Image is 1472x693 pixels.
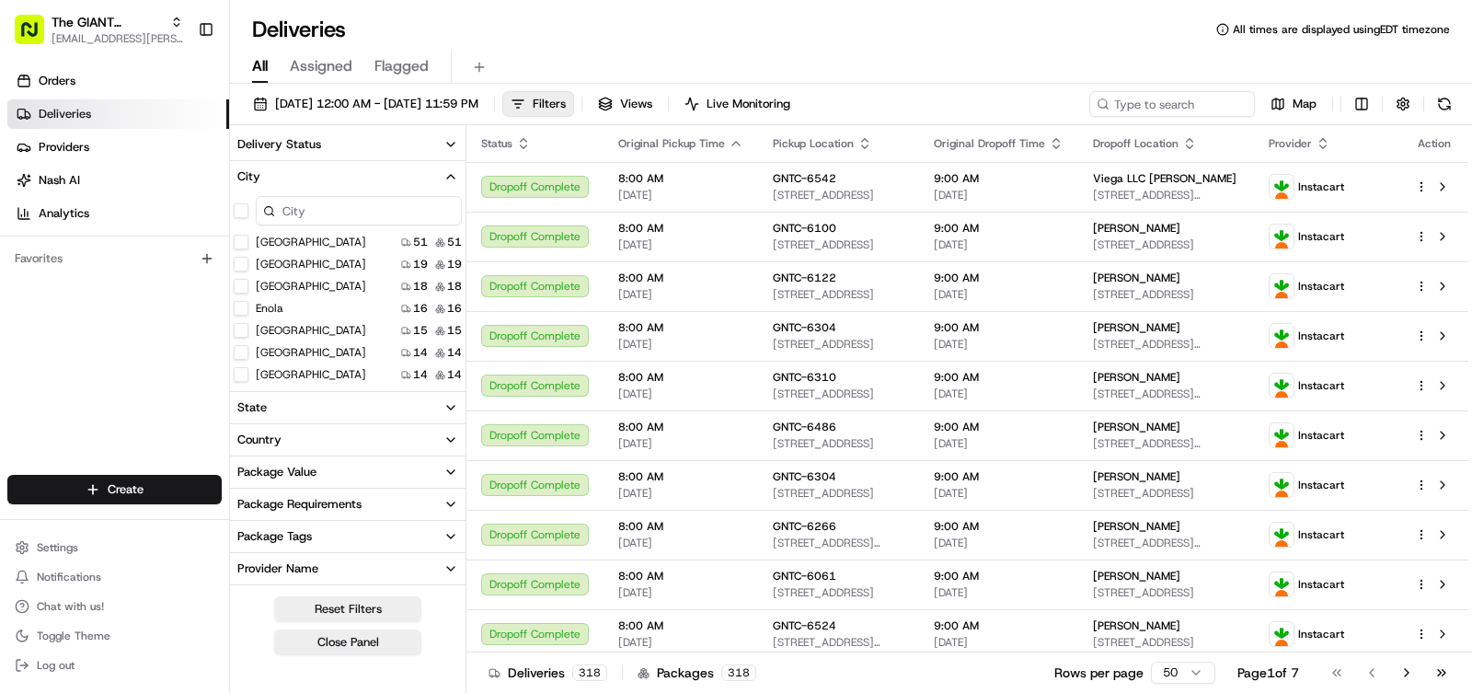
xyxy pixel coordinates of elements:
[447,367,462,382] span: 14
[1093,635,1239,650] span: [STREET_ADDRESS]
[174,267,295,285] span: API Documentation
[618,370,743,385] span: 8:00 AM
[39,106,91,122] span: Deliveries
[1270,572,1294,596] img: profile_instacart_ahold_partner.png
[773,221,836,236] span: GNTC-6100
[313,181,335,203] button: Start new chat
[618,519,743,534] span: 8:00 AM
[52,31,183,46] button: [EMAIL_ADDRESS][PERSON_NAME][DOMAIN_NAME]
[7,535,222,560] button: Settings
[230,424,466,456] button: Country
[773,420,836,434] span: GNTC-6486
[39,205,89,222] span: Analytics
[413,345,428,360] span: 14
[773,569,836,583] span: GNTC-6061
[447,279,462,294] span: 18
[18,18,55,55] img: Nash
[707,96,790,112] span: Live Monitoring
[252,55,268,77] span: All
[1093,486,1239,501] span: [STREET_ADDRESS]
[237,399,267,416] div: State
[773,387,904,401] span: [STREET_ADDRESS]
[1432,91,1457,117] button: Refresh
[934,536,1064,550] span: [DATE]
[256,196,462,225] input: City
[934,387,1064,401] span: [DATE]
[63,176,302,194] div: Start new chat
[502,91,574,117] button: Filters
[7,7,190,52] button: The GIANT Company[EMAIL_ADDRESS][PERSON_NAME][DOMAIN_NAME]
[274,629,421,655] button: Close Panel
[934,287,1064,302] span: [DATE]
[1089,91,1255,117] input: Type to search
[676,91,799,117] button: Live Monitoring
[618,337,743,352] span: [DATE]
[1262,91,1325,117] button: Map
[37,599,104,614] span: Chat with us!
[1298,229,1344,244] span: Instacart
[773,171,836,186] span: GNTC-6542
[413,235,428,249] span: 51
[1093,387,1239,401] span: [STREET_ADDRESS][PERSON_NAME]
[934,519,1064,534] span: 9:00 AM
[618,585,743,600] span: [DATE]
[934,585,1064,600] span: [DATE]
[934,569,1064,583] span: 9:00 AM
[52,13,163,31] button: The GIANT Company
[7,653,222,678] button: Log out
[1093,585,1239,600] span: [STREET_ADDRESS]
[1298,478,1344,492] span: Instacart
[1298,179,1344,194] span: Instacart
[230,553,466,584] button: Provider Name
[773,320,836,335] span: GNTC-6304
[620,96,652,112] span: Views
[1233,22,1450,37] span: All times are displayed using EDT timezone
[618,569,743,583] span: 8:00 AM
[256,257,366,271] label: [GEOGRAPHIC_DATA]
[256,367,366,382] label: [GEOGRAPHIC_DATA]
[638,664,756,682] div: Packages
[447,323,462,338] span: 15
[18,74,335,103] p: Welcome 👋
[934,635,1064,650] span: [DATE]
[934,486,1064,501] span: [DATE]
[256,235,366,249] label: [GEOGRAPHIC_DATA]
[1298,527,1344,542] span: Instacart
[1093,536,1239,550] span: [STREET_ADDRESS][US_STATE]
[1093,188,1239,202] span: [STREET_ADDRESS][PERSON_NAME]
[773,436,904,451] span: [STREET_ADDRESS]
[481,136,512,151] span: Status
[773,536,904,550] span: [STREET_ADDRESS][PERSON_NAME]
[1298,329,1344,343] span: Instacart
[237,560,318,577] div: Provider Name
[1093,370,1180,385] span: [PERSON_NAME]
[1093,136,1179,151] span: Dropoff Location
[7,133,229,162] a: Providers
[618,271,743,285] span: 8:00 AM
[1269,136,1312,151] span: Provider
[37,540,78,555] span: Settings
[618,221,743,236] span: 8:00 AM
[934,188,1064,202] span: [DATE]
[237,464,316,480] div: Package Value
[37,570,101,584] span: Notifications
[7,166,229,195] a: Nash AI
[934,618,1064,633] span: 9:00 AM
[63,194,233,209] div: We're available if you need us!
[934,237,1064,252] span: [DATE]
[237,136,321,153] div: Delivery Status
[1270,175,1294,199] img: profile_instacart_ahold_partner.png
[618,420,743,434] span: 8:00 AM
[130,311,223,326] a: Powered byPylon
[1237,664,1299,682] div: Page 1 of 7
[1298,378,1344,393] span: Instacart
[48,119,304,138] input: Clear
[256,279,366,294] label: [GEOGRAPHIC_DATA]
[1093,519,1180,534] span: [PERSON_NAME]
[1093,436,1239,451] span: [STREET_ADDRESS][PERSON_NAME]
[618,486,743,501] span: [DATE]
[1270,523,1294,547] img: profile_instacart_ahold_partner.png
[773,618,836,633] span: GNTC-6524
[1093,618,1180,633] span: [PERSON_NAME]
[237,528,312,545] div: Package Tags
